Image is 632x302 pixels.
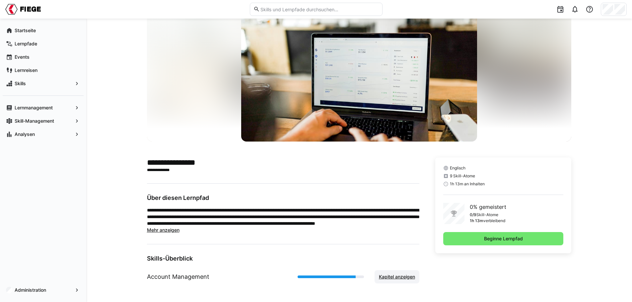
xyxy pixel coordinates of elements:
[378,273,416,280] span: Kapitel anzeigen
[260,6,379,12] input: Skills und Lernpfade durchsuchen…
[476,212,498,217] p: Skill-Atome
[443,232,564,245] button: Beginne Lernpfad
[147,227,179,233] span: Mehr anzeigen
[470,212,476,217] p: 0/9
[147,272,209,281] h1: Account Management
[147,194,419,202] h3: Über diesen Lernpfad
[375,270,419,283] button: Kapitel anzeigen
[470,218,483,223] p: 1h 13m
[483,235,524,242] span: Beginne Lernpfad
[147,255,419,262] h3: Skills-Überblick
[450,173,475,179] span: 9 Skill-Atome
[450,165,465,171] span: Englisch
[450,181,485,187] span: 1h 13m an Inhalten
[470,203,506,211] p: 0% gemeistert
[483,218,505,223] p: verbleibend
